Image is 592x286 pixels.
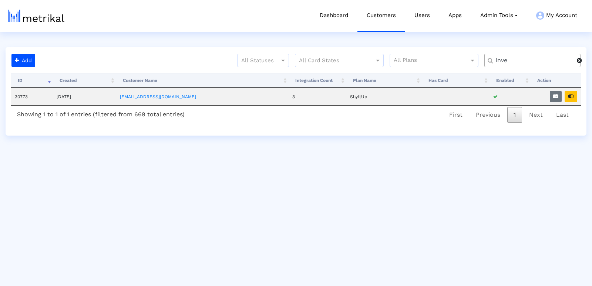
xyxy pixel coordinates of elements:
th: Integration Count: activate to sort column ascending [289,73,346,88]
input: All Card States [299,56,366,66]
img: my-account-menu-icon.png [536,11,544,20]
th: Enabled: activate to sort column ascending [490,73,531,88]
a: 1 [507,107,522,123]
a: Previous [470,107,507,123]
input: All Plans [394,56,470,66]
th: ID: activate to sort column ascending [11,73,53,88]
input: Customer Name [491,57,577,64]
th: Created: activate to sort column ascending [53,73,116,88]
button: Add [11,54,35,67]
td: [DATE] [53,88,116,105]
th: Plan Name: activate to sort column ascending [346,73,422,88]
th: Has Card: activate to sort column ascending [422,73,490,88]
td: 30773 [11,88,53,105]
img: metrical-logo-light.png [8,10,64,22]
th: Customer Name: activate to sort column ascending [116,73,289,88]
th: Action [531,73,581,88]
a: Next [523,107,549,123]
td: 3 [289,88,346,105]
div: Showing 1 to 1 of 1 entries (filtered from 669 total entries) [11,106,191,121]
td: ShyftUp [346,88,422,105]
a: Last [550,107,575,123]
a: First [443,107,469,123]
a: [EMAIL_ADDRESS][DOMAIN_NAME] [120,94,196,99]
